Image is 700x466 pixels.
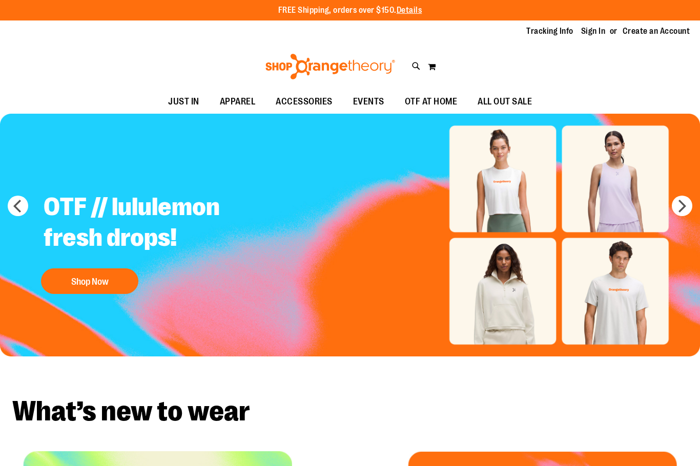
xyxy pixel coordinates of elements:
span: ALL OUT SALE [478,90,532,113]
a: Details [397,6,422,15]
img: Shop Orangetheory [264,54,397,79]
a: Create an Account [623,26,690,37]
span: ACCESSORIES [276,90,333,113]
h2: What’s new to wear [12,397,688,426]
span: APPAREL [220,90,256,113]
button: Shop Now [41,268,138,294]
span: OTF AT HOME [405,90,458,113]
button: next [672,196,692,216]
p: FREE Shipping, orders over $150. [278,5,422,16]
h2: OTF // lululemon fresh drops! [36,184,291,263]
span: JUST IN [168,90,199,113]
a: Tracking Info [526,26,573,37]
a: OTF // lululemon fresh drops! Shop Now [36,184,291,299]
button: prev [8,196,28,216]
span: EVENTS [353,90,384,113]
a: Sign In [581,26,606,37]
